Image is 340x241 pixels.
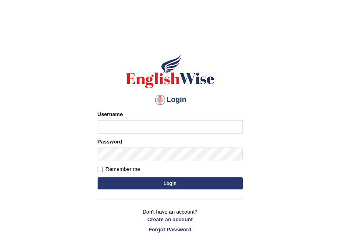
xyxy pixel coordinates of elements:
[124,53,216,89] img: Logo of English Wise sign in for intelligent practice with AI
[98,110,123,118] label: Username
[98,226,243,233] a: Forgot Password
[98,208,243,233] p: Don't have an account?
[98,216,243,223] a: Create an account
[98,93,243,106] h4: Login
[98,177,243,189] button: Login
[98,167,103,172] input: Remember me
[98,165,140,173] label: Remember me
[98,138,122,145] label: Password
